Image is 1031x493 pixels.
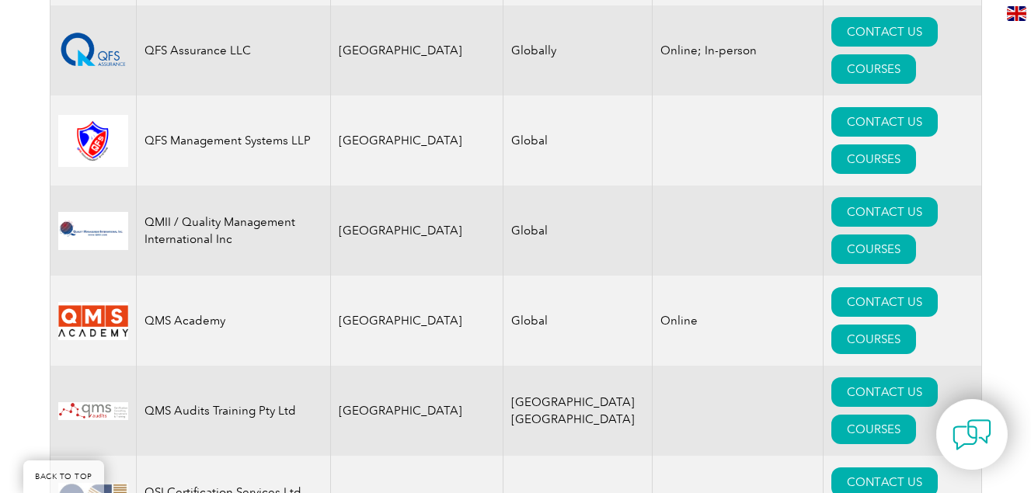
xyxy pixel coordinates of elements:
[23,460,104,493] a: BACK TO TOP
[831,287,938,317] a: CONTACT US
[503,366,653,456] td: [GEOGRAPHIC_DATA] [GEOGRAPHIC_DATA]
[831,54,916,84] a: COURSES
[831,415,916,444] a: COURSES
[58,212,128,250] img: fef9a287-346f-eb11-a812-002248153038-logo.png
[831,234,916,264] a: COURSES
[58,402,128,420] img: fcc1e7ab-22ab-ea11-a812-000d3ae11abd-logo.jpg
[831,17,938,47] a: CONTACT US
[58,302,128,340] img: 6d1a8ff1-2d6a-eb11-a812-00224814616a-logo.png
[136,186,330,276] td: QMII / Quality Management International Inc
[330,186,503,276] td: [GEOGRAPHIC_DATA]
[831,107,938,137] a: CONTACT US
[503,276,653,366] td: Global
[330,276,503,366] td: [GEOGRAPHIC_DATA]
[653,5,824,95] td: Online; In-person
[136,5,330,95] td: QFS Assurance LLC
[330,366,503,456] td: [GEOGRAPHIC_DATA]
[136,276,330,366] td: QMS Academy
[953,415,991,454] img: contact-chat.png
[831,325,916,354] a: COURSES
[831,197,938,227] a: CONTACT US
[503,5,653,95] td: Globally
[503,95,653,186] td: Global
[58,32,128,69] img: 6975e5b9-6c12-ed11-b83d-00224814fd52-logo.png
[136,366,330,456] td: QMS Audits Training Pty Ltd
[136,95,330,186] td: QFS Management Systems LLP
[503,186,653,276] td: Global
[831,377,938,407] a: CONTACT US
[831,144,916,174] a: COURSES
[653,276,824,366] td: Online
[58,115,128,168] img: 0b361341-efa0-ea11-a812-000d3ae11abd-logo.jpg
[330,5,503,95] td: [GEOGRAPHIC_DATA]
[1007,6,1026,21] img: en
[330,95,503,186] td: [GEOGRAPHIC_DATA]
